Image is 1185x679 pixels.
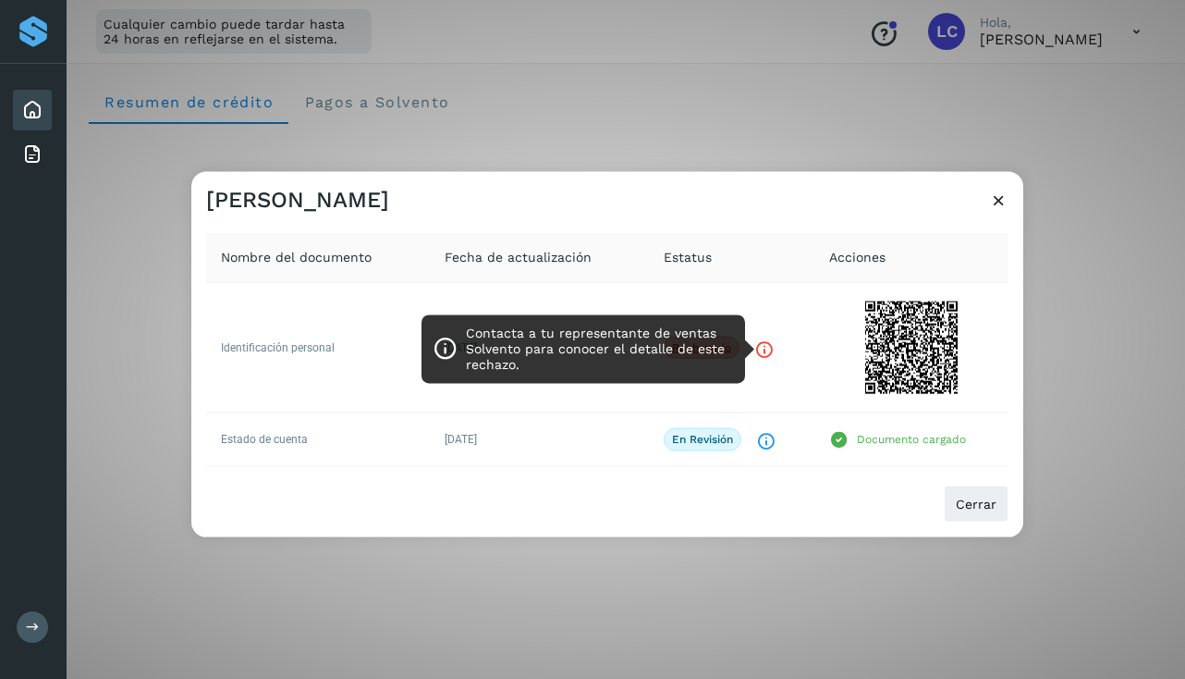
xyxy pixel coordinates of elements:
div: Inicio [13,90,52,130]
span: Nombre del documento [221,248,372,267]
img: Scan me! [865,302,958,394]
span: Estatus [664,248,712,267]
p: Contacta a tu representante de ventas Solvento para conocer el detalle de este rechazo. [466,326,734,372]
p: Documento cargado [857,433,966,446]
p: En revisión [672,433,733,446]
span: Fecha de actualización [445,248,592,267]
span: Acciones [829,248,886,267]
span: Identificación personal [221,341,335,354]
span: [DATE] [445,433,477,446]
button: Cerrar [944,485,1008,522]
div: https://saas-onboarding.incodesmile.com/solventoprod988/flow/652eb08ccbf107cf1d5e6a4f?uuid=a40aa4... [865,302,958,394]
span: Estado de cuenta [221,433,308,446]
div: Facturas [13,134,52,175]
span: Cerrar [956,497,996,510]
h3: [PERSON_NAME] [206,187,389,214]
